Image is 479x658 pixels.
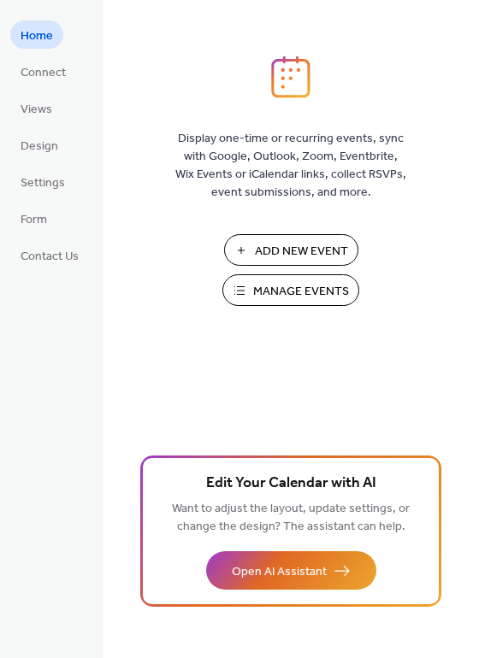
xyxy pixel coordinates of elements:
span: Open AI Assistant [232,563,327,581]
span: Want to adjust the layout, update settings, or change the design? The assistant can help. [172,497,410,538]
a: Home [10,21,63,49]
span: Design [21,138,58,156]
img: logo_icon.svg [271,56,310,98]
a: Form [10,204,57,232]
span: Form [21,211,47,229]
span: Views [21,101,52,119]
span: Connect [21,64,66,82]
button: Manage Events [222,274,359,306]
a: Design [10,131,68,159]
a: Contact Us [10,241,89,269]
span: Settings [21,174,65,192]
button: Add New Event [224,234,358,266]
span: Contact Us [21,248,79,266]
button: Open AI Assistant [206,551,376,590]
a: Views [10,94,62,122]
a: Connect [10,57,76,85]
span: Edit Your Calendar with AI [206,472,376,496]
span: Display one-time or recurring events, sync with Google, Outlook, Zoom, Eventbrite, Wix Events or ... [175,130,406,202]
span: Home [21,27,53,45]
span: Manage Events [253,283,349,301]
span: Add New Event [255,243,348,261]
a: Settings [10,167,75,196]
